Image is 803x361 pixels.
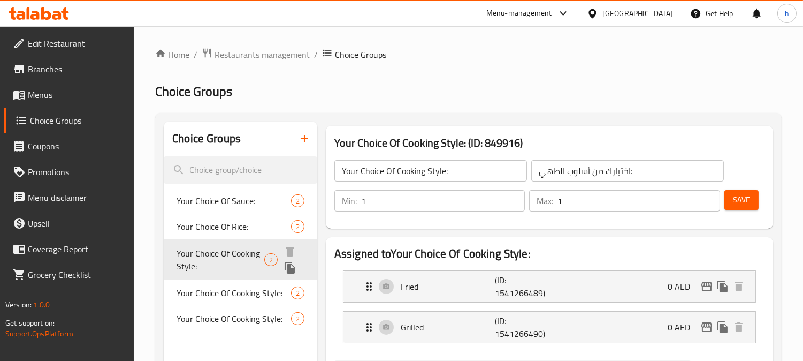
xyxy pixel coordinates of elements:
[334,307,764,348] li: Expand
[668,321,699,334] p: 0 AED
[334,134,764,152] h3: Your Choice Of Cooking Style: (ID: 849916)
[291,194,304,207] div: Choices
[28,166,126,178] span: Promotions
[164,214,317,239] div: Your Choice Of Rice:2
[342,194,357,207] p: Min:
[155,48,782,62] nav: breadcrumb
[177,247,264,273] span: Your Choice Of Cooking Style:
[715,279,731,295] button: duplicate
[699,319,715,335] button: edit
[28,37,126,50] span: Edit Restaurant
[28,140,126,153] span: Coupons
[164,156,317,184] input: search
[292,222,304,232] span: 2
[486,7,552,20] div: Menu-management
[202,48,310,62] a: Restaurants management
[785,7,789,19] span: h
[33,298,50,312] span: 1.0.0
[264,253,278,266] div: Choices
[401,321,495,334] p: Grilled
[164,306,317,332] div: Your Choice Of Cooking Style:2
[715,319,731,335] button: duplicate
[4,185,134,210] a: Menu disclaimer
[5,298,32,312] span: Version:
[5,316,55,330] span: Get support on:
[343,312,755,343] div: Expand
[177,194,291,207] span: Your Choice Of Sauce:
[5,327,73,341] a: Support.OpsPlatform
[4,56,134,82] a: Branches
[177,312,291,325] span: Your Choice Of Cooking Style:
[4,210,134,236] a: Upsell
[4,236,134,262] a: Coverage Report
[194,48,197,61] li: /
[292,196,304,206] span: 2
[282,260,298,276] button: duplicate
[4,31,134,56] a: Edit Restaurant
[155,79,232,103] span: Choice Groups
[164,239,317,280] div: Your Choice Of Cooking Style:2deleteduplicate
[30,114,126,127] span: Choice Groups
[291,287,304,299] div: Choices
[314,48,318,61] li: /
[4,82,134,108] a: Menus
[335,48,386,61] span: Choice Groups
[731,319,747,335] button: delete
[4,133,134,159] a: Coupons
[602,7,673,19] div: [GEOGRAPHIC_DATA]
[177,220,291,233] span: Your Choice Of Rice:
[334,266,764,307] li: Expand
[265,255,277,265] span: 2
[291,312,304,325] div: Choices
[282,244,298,260] button: delete
[177,287,291,299] span: Your Choice Of Cooking Style:
[28,191,126,204] span: Menu disclaimer
[164,188,317,214] div: Your Choice Of Sauce:2
[4,262,134,288] a: Grocery Checklist
[733,193,750,207] span: Save
[537,194,553,207] p: Max:
[495,274,558,299] p: (ID: 1541266489)
[4,159,134,185] a: Promotions
[291,220,304,233] div: Choices
[495,314,558,340] p: (ID: 1541266490)
[334,246,764,262] h2: Assigned to Your Choice Of Cooking Style:
[292,314,304,324] span: 2
[724,190,759,210] button: Save
[28,217,126,230] span: Upsell
[215,48,310,61] span: Restaurants management
[28,243,126,255] span: Coverage Report
[28,268,126,281] span: Grocery Checklist
[343,271,755,302] div: Expand
[4,108,134,133] a: Choice Groups
[401,280,495,293] p: Fried
[28,63,126,76] span: Branches
[699,279,715,295] button: edit
[731,279,747,295] button: delete
[292,288,304,298] span: 2
[28,88,126,101] span: Menus
[155,48,189,61] a: Home
[172,131,241,147] h2: Choice Groups
[668,280,699,293] p: 0 AED
[164,280,317,306] div: Your Choice Of Cooking Style:2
